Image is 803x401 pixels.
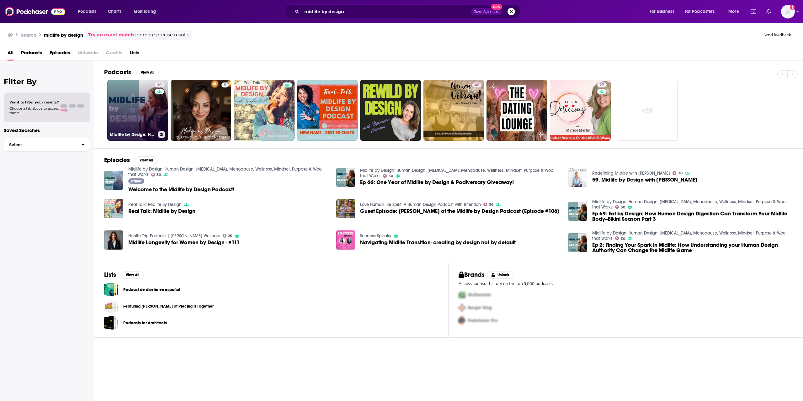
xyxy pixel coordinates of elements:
[472,82,481,87] a: 42
[468,292,491,298] span: McDonalds
[131,179,141,183] span: Trailer
[104,282,118,297] a: Podcast de diseño en español
[389,175,393,177] span: 30
[748,6,759,17] a: Show notifications dropdown
[8,48,13,61] a: All
[104,171,123,190] img: Welcome to the Midlife by Design Podcast!
[459,271,485,279] h2: Brands
[130,48,139,61] a: Lists
[128,202,182,207] a: Real Talk: Midlife By Design
[5,6,65,18] a: Podchaser - Follow, Share and Rate Podcasts
[336,199,355,218] img: Guest Episode: Lori Lisai of the Midlife by Design Podcast (Episode #106)
[21,48,42,61] a: Podcasts
[568,202,587,221] img: Ep 69: Eat by Design: How Human Design Digestion Can Transform Your Midlife Body--Bikini Season P...
[88,31,134,39] a: Try an exact match
[592,242,793,253] a: Ep 2: Finding Your Spark in Midlife: How Understanding your Human Design Authority Can Change the...
[459,281,793,286] p: Access sponsor history on the top 5,000 podcasts.
[673,171,683,175] a: 38
[135,156,157,164] button: View All
[764,6,774,17] a: Show notifications dropdown
[568,233,587,252] img: Ep 2: Finding Your Spark in Midlife: How Understanding your Human Design Authority Can Change the...
[650,7,674,16] span: For Business
[568,168,587,187] img: 59. Midlife by Design with Tracy Harris
[4,143,77,147] span: Select
[592,199,785,210] a: Midlife by Design: Human Design, Perimenopause, Menopause, Wellness, Mindset, Purpose & Woo that ...
[104,68,131,76] h2: Podcasts
[157,173,161,176] span: 30
[121,271,144,279] button: View All
[617,80,678,141] a: +25
[224,82,226,88] span: 5
[621,206,625,209] span: 30
[128,187,234,192] a: Welcome to the Midlife by Design Podcast!
[157,82,162,88] span: 30
[104,199,123,218] img: Real Talk: Midlife by Design
[781,5,795,18] span: Logged in as mtraynor
[290,4,526,19] div: Search podcasts, credits, & more...
[104,316,118,330] a: Podcasts for Architects
[104,230,123,250] img: Midlife Longevity for Women by Design - #111
[728,7,739,16] span: More
[724,7,747,17] button: open menu
[302,7,471,17] input: Search podcasts, credits, & more...
[128,208,195,214] span: Real Talk: Midlife by Design
[155,82,164,87] a: 30
[597,82,607,87] a: 27
[104,299,118,313] a: Featuring David Rosen of Piecing It Together
[336,168,355,187] img: Ep 66: One Year of Midlife by Design & Podiversary Giveaway!
[336,230,355,250] img: Navigating Midlife Transition- creating by design not by default
[592,171,670,176] a: Redefining Midlife with Jo Clark
[474,10,500,13] span: Open Advanced
[104,156,157,164] a: EpisodesView All
[110,132,155,137] h3: Midlife by Design: Human Design, [MEDICAL_DATA], Menopause, Wellness, Mindset, Purpose & Woo that...
[360,168,553,178] a: Midlife by Design: Human Design, Perimenopause, Menopause, Wellness, Mindset, Purpose & Woo that ...
[21,32,36,38] h3: Search
[151,173,161,177] a: 30
[383,174,393,178] a: 30
[592,230,785,241] a: Midlife by Design: Human Design, Perimenopause, Menopause, Wellness, Mindset, Purpose & Woo that ...
[615,205,625,209] a: 30
[78,7,96,16] span: Podcasts
[136,69,159,76] button: View All
[678,172,683,175] span: 38
[489,203,493,206] span: 36
[128,233,220,239] a: Health Trip Podcast | Jill Foos Wellness
[423,80,484,141] a: 42
[360,240,516,245] a: Navigating Midlife Transition- creating by design not by default
[491,4,503,10] span: New
[107,80,168,141] a: 30Midlife by Design: Human Design, [MEDICAL_DATA], Menopause, Wellness, Mindset, Purpose & Woo th...
[550,80,611,141] a: 27
[73,7,104,17] button: open menu
[360,233,391,239] a: Success Speaks
[360,208,560,214] span: Guest Episode: [PERSON_NAME] of the Midlife by Design Podcast (Episode #106)
[104,271,116,279] h2: Lists
[360,208,560,214] a: Guest Episode: Lori Lisai of the Midlife by Design Podcast (Episode #106)
[360,180,514,185] a: Ep 66: One Year of Midlife by Design & Podiversary Giveaway!
[77,48,98,61] span: Networks
[790,5,795,10] svg: Add a profile image
[108,7,121,16] span: Charts
[104,271,144,279] a: ListsView All
[129,7,164,17] button: open menu
[456,288,468,301] img: First Pro Logo
[128,240,240,245] a: Midlife Longevity for Women by Design - #111
[171,80,231,141] a: 5
[50,48,70,61] a: Episodes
